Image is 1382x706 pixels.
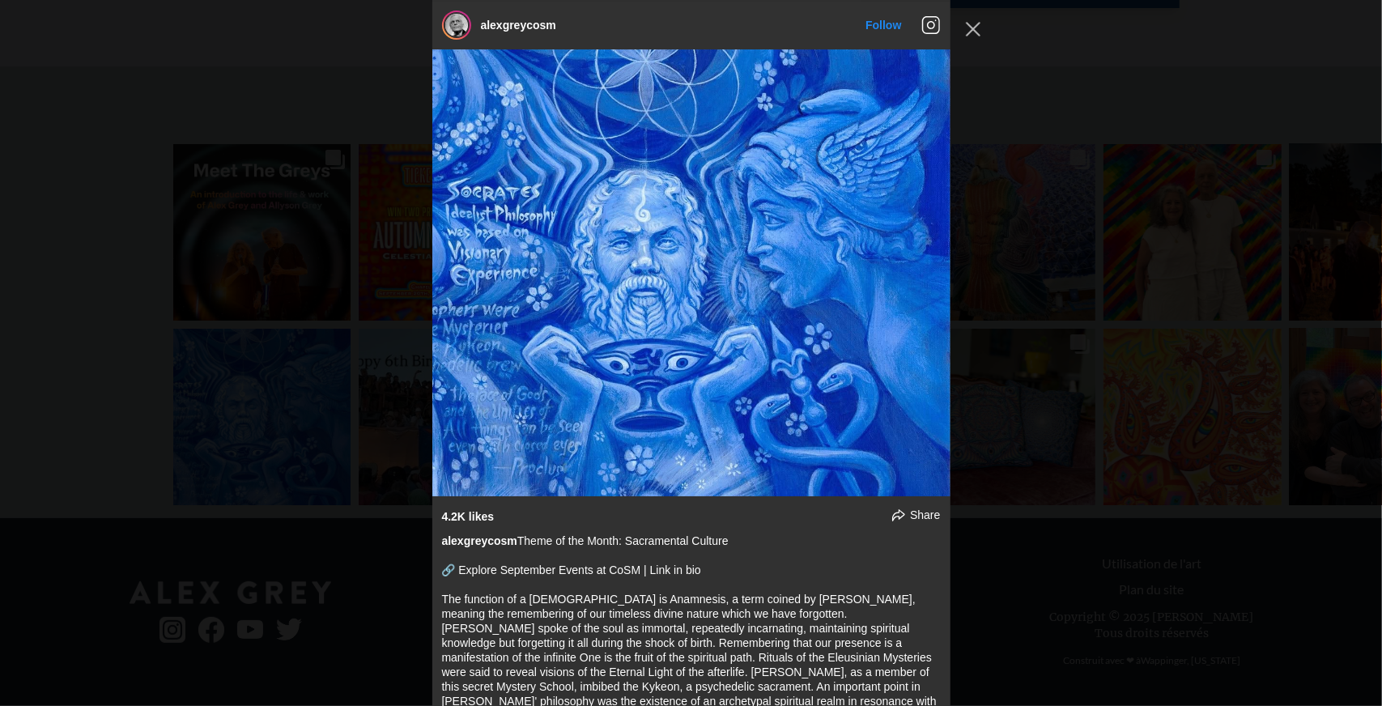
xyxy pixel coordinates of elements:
button: Fermer la fenêtre contextuelle du flux Instagram [960,16,986,42]
div: 4.2K likes [442,509,495,524]
a: alexgreycosm [481,19,556,32]
a: alexgreycosm [442,534,517,547]
span: Share [910,508,940,522]
a: Follow [865,19,901,32]
img: alexgreycosm [445,14,468,36]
